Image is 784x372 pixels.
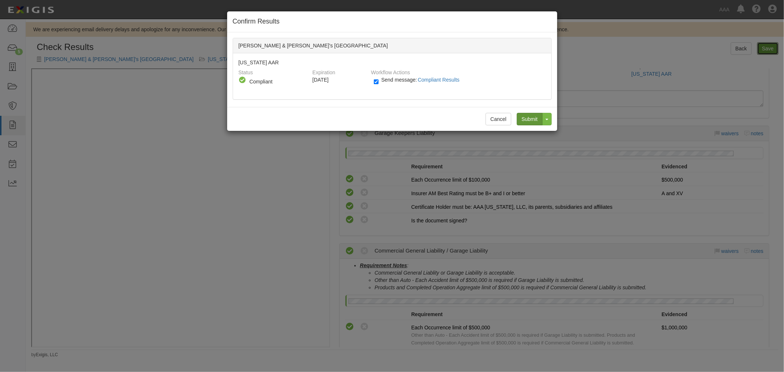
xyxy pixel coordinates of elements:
i: Compliant [239,76,247,84]
input: Send message:Compliant Results [374,78,379,86]
div: [DATE] [312,76,365,83]
div: [PERSON_NAME] & [PERSON_NAME]'s [GEOGRAPHIC_DATA] [233,38,551,53]
label: Expiration [312,66,335,76]
label: Status [239,66,253,76]
button: Cancel [486,113,511,125]
button: Send message: [417,75,463,85]
span: Send message: [381,77,462,83]
input: Submit [517,113,543,125]
div: Compliant [250,78,305,85]
h4: Confirm Results [233,17,552,26]
span: Compliant Results [418,77,460,83]
div: [US_STATE] AAR [233,53,551,99]
label: Workflow Actions [371,66,410,76]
